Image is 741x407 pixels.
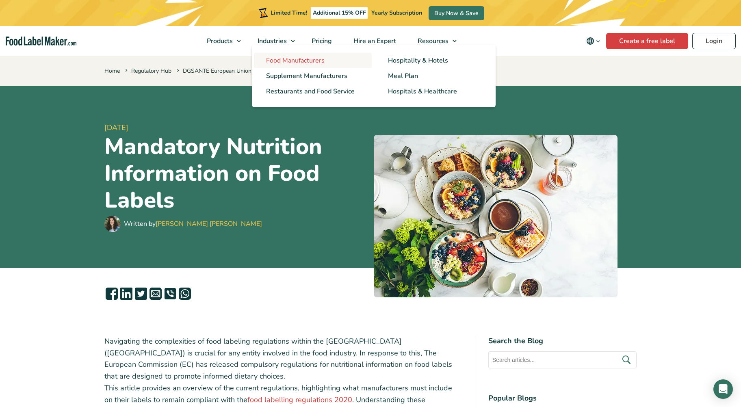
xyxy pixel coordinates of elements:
a: Products [196,26,245,56]
div: Written by [124,219,262,229]
button: Change language [581,33,606,49]
a: Hospitals & Healthcare [376,84,494,99]
span: Meal Plan [388,71,418,80]
span: Resources [415,37,449,45]
a: Hire an Expert [343,26,405,56]
div: Open Intercom Messenger [713,379,733,399]
a: Pricing [301,26,341,56]
h4: Search the Blog [488,336,637,346]
a: DGSANTE European Union [183,67,251,75]
span: Supplement Manufacturers [266,71,347,80]
span: Additional 15% OFF [311,7,368,19]
span: Food Manufacturers [266,56,325,65]
a: Buy Now & Save [429,6,484,20]
h4: Popular Blogs [488,393,637,404]
span: Pricing [309,37,333,45]
input: Search articles... [488,351,637,368]
img: Maria Abi Hanna - Food Label Maker [104,216,121,232]
span: Restaurants and Food Service [266,87,355,96]
a: Login [692,33,736,49]
a: Regulatory Hub [131,67,171,75]
a: Meal Plan [376,68,494,84]
span: Limited Time! [271,9,307,17]
span: Products [204,37,234,45]
span: Hospitals & Healthcare [388,87,457,96]
span: Industries [255,37,288,45]
span: Hire an Expert [351,37,397,45]
a: [PERSON_NAME] [PERSON_NAME] [156,219,262,228]
a: food labelling regulations 2020 [247,395,352,405]
a: Restaurants and Food Service [254,84,372,99]
span: Hospitality & Hotels [388,56,448,65]
a: Home [104,67,120,75]
span: [DATE] [104,122,367,133]
span: Yearly Subscription [371,9,422,17]
h1: Mandatory Nutrition Information on Food Labels [104,133,367,214]
a: Resources [407,26,461,56]
a: Supplement Manufacturers [254,68,372,84]
a: Industries [247,26,299,56]
a: Create a free label [606,33,688,49]
a: Food Manufacturers [254,53,372,68]
a: Food Label Maker homepage [6,37,76,46]
a: Hospitality & Hotels [376,53,494,68]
